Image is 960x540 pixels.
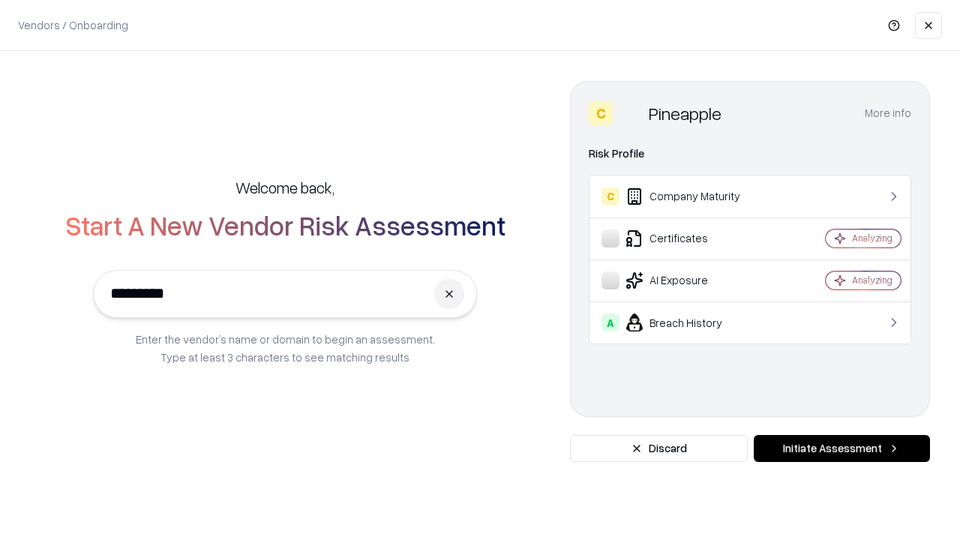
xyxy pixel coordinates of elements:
[601,187,619,205] div: C
[852,274,892,286] div: Analyzing
[601,313,781,331] div: Breach History
[649,101,721,125] div: Pineapple
[570,435,748,462] button: Discard
[18,17,128,33] p: Vendors / Onboarding
[601,313,619,331] div: A
[619,101,643,125] img: Pineapple
[865,100,911,127] button: More info
[601,187,781,205] div: Company Maturity
[136,330,435,366] p: Enter the vendor’s name or domain to begin an assessment. Type at least 3 characters to see match...
[601,271,781,289] div: AI Exposure
[852,232,892,244] div: Analyzing
[235,177,334,198] h5: Welcome back,
[589,145,911,163] div: Risk Profile
[589,101,613,125] div: C
[601,229,781,247] div: Certificates
[754,435,930,462] button: Initiate Assessment
[65,210,505,240] h2: Start A New Vendor Risk Assessment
